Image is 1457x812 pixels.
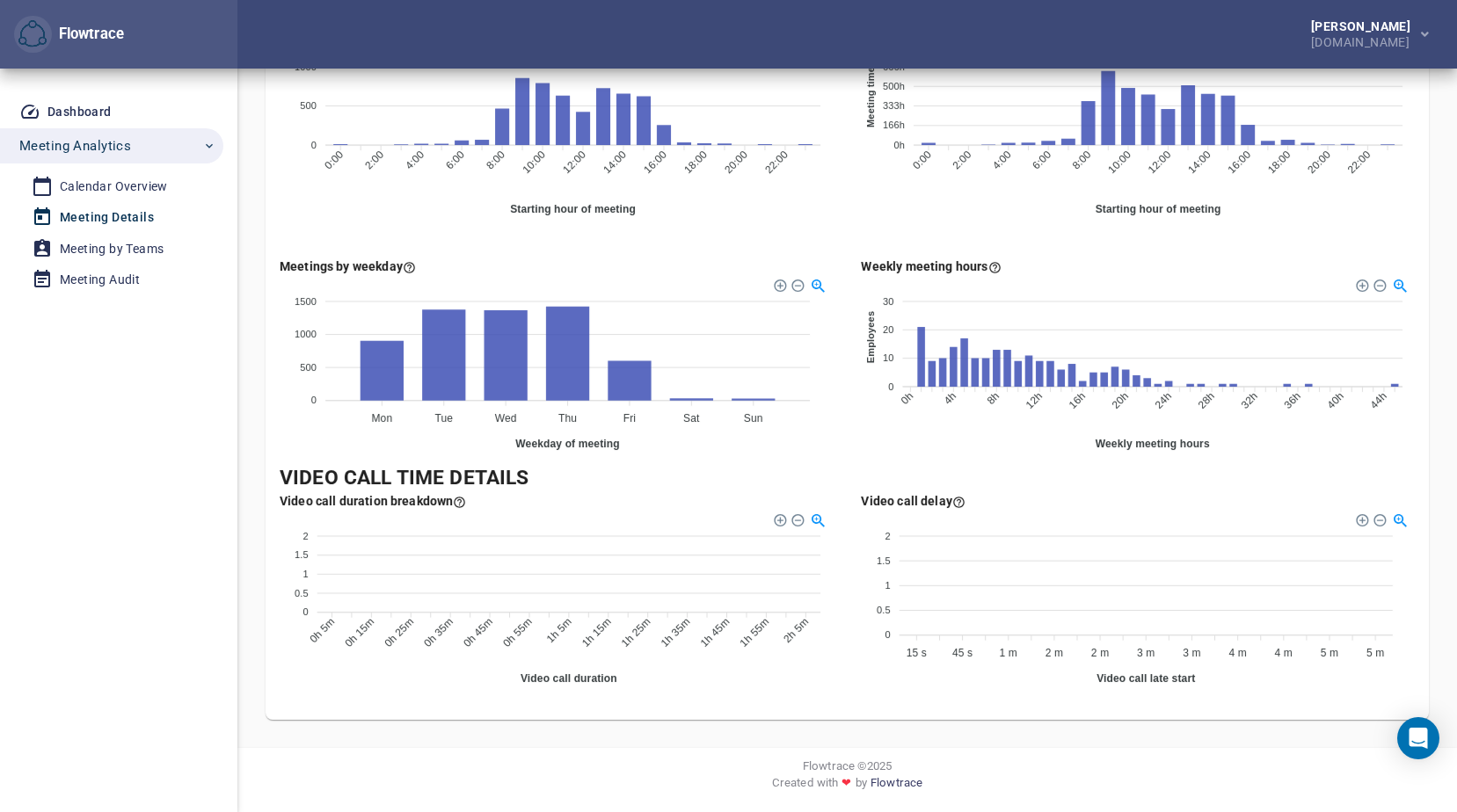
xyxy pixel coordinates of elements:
[864,311,875,363] text: Employees
[623,412,636,424] tspan: Fri
[300,100,317,111] tspan: 500
[738,616,772,650] tspan: 1h 55m
[60,176,168,198] div: Calendar Overview
[762,148,790,176] tspan: 22:00
[781,616,811,646] tspan: 2h 5m
[659,616,693,650] tspan: 1h 35m
[307,616,337,646] tspan: 0h 5m
[1264,148,1293,176] tspan: 18:00
[882,324,893,335] tspan: 20
[311,395,317,405] tspan: 0
[906,647,926,659] tspan: 15 s
[295,550,309,561] tspan: 1.5
[322,148,346,171] tspan: 0:00
[1069,148,1093,171] tspan: 8:00
[342,616,376,650] tspan: 0h 15m
[18,20,47,48] img: Flowtrace
[558,412,577,424] tspan: Thu
[403,148,426,171] tspan: 4:00
[641,148,669,176] tspan: 16:00
[773,278,785,290] div: Zoom In
[47,101,112,123] div: Dashboard
[1372,512,1384,525] div: Zoom Out
[885,580,890,591] tspan: 1
[371,412,392,424] tspan: Mon
[698,616,732,650] tspan: 1h 45m
[681,148,710,176] tspan: 18:00
[790,512,803,525] div: Zoom Out
[882,352,893,363] tspan: 10
[14,16,52,54] button: Flowtrace
[434,412,453,424] tspan: Tue
[871,774,922,798] a: Flowtrace
[382,616,416,650] tspan: 0h 25m
[838,774,855,791] span: ❤
[1281,389,1302,410] tspan: 36h
[1397,717,1439,759] div: Open Intercom Messenger
[1145,148,1173,176] tspan: 12:00
[999,647,1016,659] tspan: 1 m
[300,362,317,373] tspan: 500
[14,16,124,54] div: Flowtrace
[1311,20,1417,33] div: [PERSON_NAME]
[19,134,131,157] span: Meeting Analytics
[295,62,317,72] tspan: 1000
[1372,278,1384,290] div: Zoom Out
[1324,389,1345,410] tspan: 40h
[1023,389,1044,410] tspan: 12h
[295,296,317,307] tspan: 1500
[484,148,507,171] tspan: 8:00
[515,438,619,450] text: Weekday of meeting
[1095,203,1220,215] text: Starting hour of meeting
[885,531,890,541] tspan: 2
[443,148,467,171] tspan: 6:00
[1137,647,1155,659] tspan: 3 m
[1030,148,1053,171] tspan: 6:00
[722,148,750,176] tspan: 20:00
[861,257,1001,275] div: Here you see how many meeting hours your employees have on weekly basis.
[52,24,124,45] div: Flowtrace
[510,203,636,215] text: Starting hour of meeting
[560,148,588,176] tspan: 12:00
[1228,647,1246,659] tspan: 4 m
[302,531,308,541] tspan: 2
[1366,647,1383,659] tspan: 5 m
[790,278,803,290] div: Zoom Out
[1320,647,1337,659] tspan: 5 m
[882,296,893,307] tspan: 30
[1354,512,1366,525] div: Zoom In
[1311,33,1417,48] div: [DOMAIN_NAME]
[898,389,915,407] tspan: 0h
[520,148,548,176] tspan: 10:00
[1105,148,1133,176] tspan: 10:00
[1391,276,1406,291] div: Selection Zoom
[619,616,653,650] tspan: 1h 25m
[883,81,905,91] tspan: 500h
[803,758,892,774] span: Flowtrace © 2025
[302,607,308,618] tspan: 0
[1238,389,1259,410] tspan: 32h
[1152,389,1173,410] tspan: 24h
[856,774,867,798] span: by
[1225,148,1253,176] tspan: 16:00
[500,616,535,650] tspan: 0h 55m
[302,569,308,579] tspan: 1
[461,616,495,650] tspan: 0h 45m
[521,672,617,685] text: Video call duration
[1274,647,1292,659] tspan: 4 m
[1109,389,1130,410] tspan: 20h
[1195,389,1216,410] tspan: 28h
[579,616,614,650] tspan: 1h 15m
[950,148,973,171] tspan: 2:00
[984,389,1002,407] tspan: 8h
[1090,647,1108,659] tspan: 2 m
[60,269,140,291] div: Meeting Audit
[883,120,905,130] tspan: 166h
[865,67,876,127] text: Meeting time
[1305,148,1333,176] tspan: 20:00
[876,555,890,566] tspan: 1.5
[883,100,905,111] tspan: 333h
[251,774,1443,798] div: Created with
[1095,438,1209,450] text: Weekly meeting hours
[280,257,416,275] div: Here you see how many meetings you organize per weekday (the weekday is timezone specific (Americ...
